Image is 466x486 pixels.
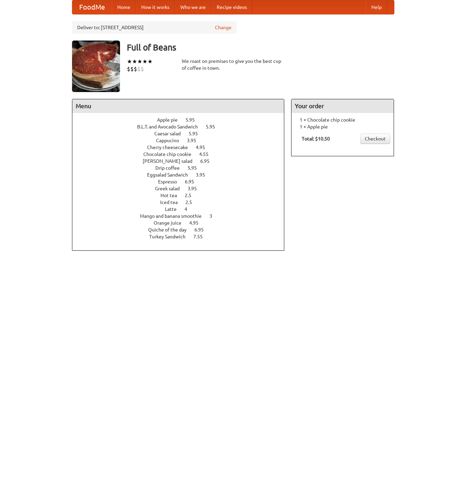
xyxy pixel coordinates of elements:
[143,151,221,157] a: Chocolate chip cookie 4.55
[185,193,198,198] span: 2.5
[360,134,390,144] a: Checkout
[196,172,212,178] span: 3.95
[160,200,205,205] a: Iced tea 2.5
[184,206,194,212] span: 4
[186,117,202,123] span: 5.95
[130,65,134,73] li: $
[140,213,225,219] a: Mango and banana smoothie 3
[165,206,183,212] span: Latte
[143,158,222,164] a: [PERSON_NAME] salad 6.95
[175,0,211,14] a: Who we are
[160,193,184,198] span: Hot tea
[72,99,284,113] h4: Menu
[134,65,137,73] li: $
[160,200,184,205] span: Iced tea
[366,0,387,14] a: Help
[155,186,187,191] span: Greek salad
[147,172,218,178] a: Eggsalad Sandwich 3.95
[141,65,144,73] li: $
[156,138,186,143] span: Cappucino
[199,151,215,157] span: 4.55
[193,234,210,239] span: 7.55
[147,172,195,178] span: Eggsalad Sandwich
[72,0,112,14] a: FoodMe
[148,227,193,233] span: Quiche of the day
[188,186,204,191] span: 3.95
[158,179,207,184] a: Espresso 6.95
[189,220,205,226] span: 4.95
[149,234,215,239] a: Turkey Sandwich 7.55
[155,165,210,171] a: Drip coffee 5.95
[215,24,231,31] a: Change
[295,116,390,123] li: 1 × Chocolate chip cookie
[137,58,142,65] li: ★
[137,124,228,129] a: B.L.T. and Avocado Sandwich 5.95
[194,227,211,233] span: 6.95
[140,213,208,219] span: Mango and banana smoothie
[147,145,195,150] span: Cherry cheesecake
[149,234,192,239] span: Turkey Sandwich
[137,124,205,129] span: B.L.T. and Avocado Sandwich
[210,213,219,219] span: 3
[182,58,285,71] div: We roast on premises to give you the best cup of coffee in town.
[143,158,199,164] span: [PERSON_NAME] salad
[148,227,216,233] a: Quiche of the day 6.95
[136,0,175,14] a: How it works
[200,158,216,164] span: 6.95
[127,65,130,73] li: $
[147,145,218,150] a: Cherry cheesecake 4.95
[211,0,252,14] a: Recipe videos
[132,58,137,65] li: ★
[165,206,200,212] a: Latte 4
[147,58,153,65] li: ★
[127,41,394,54] h3: Full of Beans
[291,99,394,113] h4: Your order
[187,138,203,143] span: 3.95
[112,0,136,14] a: Home
[206,124,222,129] span: 5.95
[137,65,141,73] li: $
[295,123,390,130] li: 1 × Apple pie
[196,145,212,150] span: 4.95
[186,200,199,205] span: 2.5
[154,131,211,136] a: Caesar salad 5.95
[72,41,120,92] img: angular.jpg
[143,151,198,157] span: Chocolate chip cookie
[154,131,188,136] span: Caesar salad
[156,138,209,143] a: Cappucino 3.95
[157,117,184,123] span: Apple pie
[185,179,201,184] span: 6.95
[188,165,204,171] span: 5.95
[157,117,207,123] a: Apple pie 5.95
[155,186,210,191] a: Greek salad 3.95
[142,58,147,65] li: ★
[127,58,132,65] li: ★
[158,179,184,184] span: Espresso
[160,193,204,198] a: Hot tea 2.5
[154,220,188,226] span: Orange juice
[302,136,330,142] b: Total: $10.50
[72,21,237,34] div: Deliver to: [STREET_ADDRESS]
[154,220,211,226] a: Orange juice 4.95
[155,165,187,171] span: Drip coffee
[189,131,205,136] span: 5.95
